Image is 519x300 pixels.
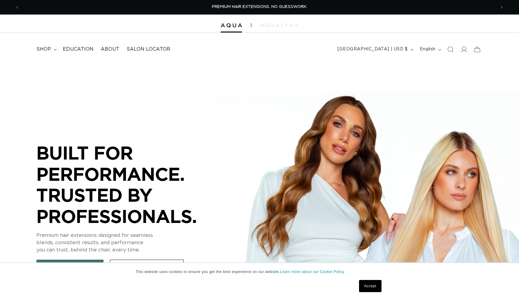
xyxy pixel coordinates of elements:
[260,23,298,27] img: aqualyna.com
[221,23,242,28] img: Aqua Hair Extensions
[420,46,436,52] span: English
[127,46,170,52] span: Salon Locator
[359,280,382,292] a: Accept
[33,42,59,56] summary: shop
[110,260,184,273] a: Unlock Pro Access
[280,270,345,274] a: Learn more about our Cookie Policy.
[416,44,444,55] button: English
[212,5,307,9] span: PREMIUM HAIR EXTENSIONS. NO GUESSWORK.
[11,2,24,13] button: Previous announcement
[101,46,119,52] span: About
[36,260,103,273] a: See Our Systems
[59,42,97,56] a: Education
[136,269,383,275] p: This website uses cookies to ensure you get the best experience on our website.
[444,43,457,56] summary: Search
[36,142,219,227] p: BUILT FOR PERFORMANCE. TRUSTED BY PROFESSIONALS.
[36,232,219,254] p: Premium hair extensions designed for seamless blends, consistent results, and performance you can...
[63,46,93,52] span: Education
[36,46,51,52] span: shop
[334,44,416,55] button: [GEOGRAPHIC_DATA] | USD $
[123,42,174,56] a: Salon Locator
[338,46,408,52] span: [GEOGRAPHIC_DATA] | USD $
[495,2,508,13] button: Next announcement
[97,42,123,56] a: About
